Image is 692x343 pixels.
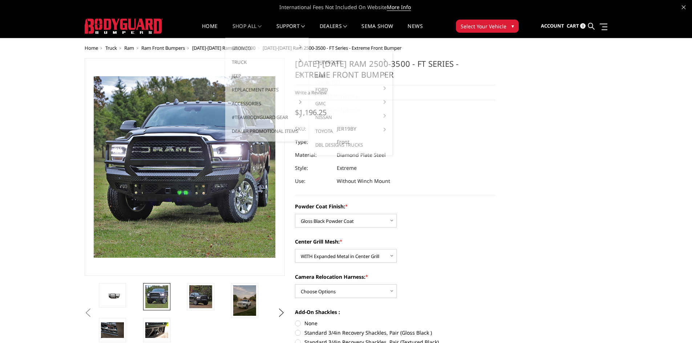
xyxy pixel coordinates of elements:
label: None [295,319,495,327]
label: Center Grill Mesh: [295,238,495,245]
button: Select Your Vehicle [456,20,519,33]
a: Home [85,45,98,51]
a: Cart 0 [567,16,586,36]
label: Standard 3/4in Recovery Shackles, Pair (Gloss Black ) [295,329,495,336]
dt: Use: [295,175,331,188]
a: [DATE]-[DATE] Jeep JT Gladiator [312,69,389,89]
a: shop all [232,24,262,38]
a: More Info [387,4,411,11]
a: Truck [105,45,117,51]
dd: Without Winch Mount [337,175,390,188]
h1: [DATE]-[DATE] Ram 2500-3500 - FT Series - Extreme Front Bumper [295,58,495,85]
img: 2019-2025 Ram 2500-3500 - FT Series - Extreme Front Bumper [145,285,168,308]
span: Select Your Vehicle [461,23,506,30]
label: Powder Coat Finish: [295,203,495,210]
a: Account [541,16,564,36]
a: Support [276,24,305,38]
a: DBL Designs Trucks [312,138,389,152]
a: [DATE]-[DATE] Ram 2500/3500 [192,45,255,51]
span: Account [541,23,564,29]
a: Dealers [320,24,347,38]
iframe: Chat Widget [656,308,692,343]
img: BODYGUARD BUMPERS [85,19,163,34]
dt: Style: [295,162,331,175]
dt: Type: [295,135,331,148]
a: 2019-2025 Ram 2500-3500 - FT Series - Extreme Front Bumper [85,58,285,276]
img: 2019-2025 Ram 2500-3500 - FT Series - Extreme Front Bumper [189,285,212,308]
img: 2019-2025 Ram 2500-3500 - FT Series - Extreme Front Bumper [101,322,124,338]
a: Accessories [228,97,306,110]
a: Toyota [312,124,389,138]
span: 0 [580,23,586,29]
button: Previous [83,307,94,318]
button: Next [276,307,287,318]
a: Home [202,24,218,38]
span: ▾ [511,22,514,30]
img: 2019-2025 Ram 2500-3500 - FT Series - Extreme Front Bumper [145,322,168,338]
dd: Extreme [337,162,357,175]
span: [DATE]-[DATE] Ram 2500-3500 - FT Series - Extreme Front Bumper [263,45,401,51]
a: Replacement Parts [228,83,306,97]
a: [DATE]-[DATE] Jeep JK [312,103,389,117]
a: News [408,24,422,38]
a: Chevrolet [312,55,389,69]
label: Camera Relocation Harness: [295,273,495,281]
a: Ram [124,45,134,51]
a: Truck [228,55,306,69]
label: Add-On Shackles : [295,308,495,316]
a: SEMA Show [361,24,393,38]
dt: Material: [295,148,331,162]
a: Ram Front Bumpers [141,45,185,51]
span: Cart [567,23,579,29]
img: 2019-2025 Ram 2500-3500 - FT Series - Extreme Front Bumper [233,285,256,316]
a: Dealer Promotional Items [228,124,306,138]
a: [DATE]-[DATE] Jeep JL [312,89,389,103]
a: #TeamBodyguard Gear [228,110,306,124]
a: Jeep [228,69,306,83]
img: 2019-2025 Ram 2500-3500 - FT Series - Extreme Front Bumper [101,290,124,301]
a: Bronco [228,41,306,55]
